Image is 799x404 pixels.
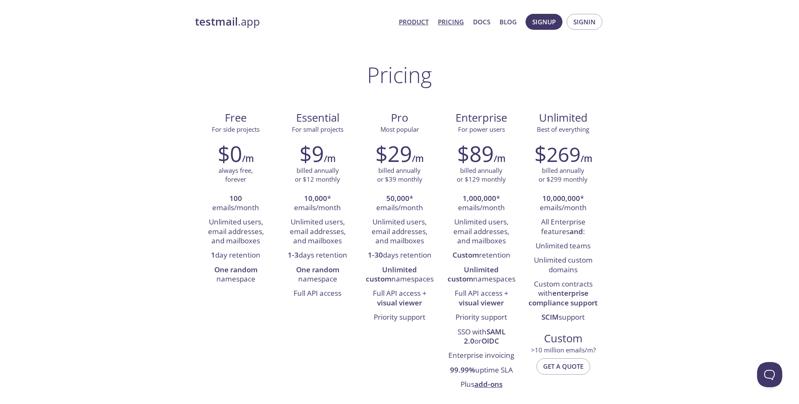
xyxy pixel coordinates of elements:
[570,227,583,236] strong: and
[526,14,562,30] button: Signup
[500,16,517,27] a: Blog
[377,298,422,308] strong: visual viewer
[365,310,434,325] li: Priority support
[412,151,424,166] h6: /m
[539,110,588,125] span: Unlimited
[367,62,432,87] h1: Pricing
[529,331,597,346] span: Custom
[542,193,580,203] strong: 10,000,000
[304,193,327,203] strong: 10,000
[219,166,253,184] p: always free, forever
[292,125,344,133] span: For small projects
[375,141,412,166] h2: $29
[450,365,475,375] strong: 99.99%
[283,192,352,216] li: * emails/month
[365,215,434,248] li: Unlimited users, email addresses, and mailboxes
[528,192,598,216] li: * emails/month
[447,378,516,392] li: Plus
[447,363,516,378] li: uptime SLA
[201,263,271,287] li: namespace
[284,111,352,125] span: Essential
[447,215,516,248] li: Unlimited users, email addresses, and mailboxes
[464,327,505,346] strong: SAML 2.0
[536,358,590,374] button: Get a quote
[447,263,516,287] li: namespaces
[368,250,383,260] strong: 1-30
[532,16,556,27] span: Signup
[324,151,336,166] h6: /m
[447,111,515,125] span: Enterprise
[242,151,254,166] h6: /m
[288,250,299,260] strong: 1-3
[296,265,339,274] strong: One random
[528,215,598,239] li: All Enterprise features :
[580,151,592,166] h6: /m
[201,192,271,216] li: emails/month
[453,250,479,260] strong: Custom
[463,193,496,203] strong: 1,000,000
[201,215,271,248] li: Unlimited users, email addresses, and mailboxes
[448,265,499,284] strong: Unlimited custom
[211,250,215,260] strong: 1
[447,287,516,310] li: Full API access +
[283,248,352,263] li: days retention
[531,346,596,354] span: > 10 million emails/m?
[195,15,392,29] a: testmail.app
[212,125,260,133] span: For side projects
[528,253,598,277] li: Unlimited custom domains
[299,141,324,166] h2: $9
[447,349,516,363] li: Enterprise invoicing
[541,312,559,322] strong: SCIM
[473,16,490,27] a: Docs
[573,16,596,27] span: Signin
[366,265,417,284] strong: Unlimited custom
[528,239,598,253] li: Unlimited teams
[447,248,516,263] li: retention
[547,141,580,168] span: 269
[474,379,502,389] a: add-ons
[365,263,434,287] li: namespaces
[218,141,242,166] h2: $0
[202,111,270,125] span: Free
[283,215,352,248] li: Unlimited users, email addresses, and mailboxes
[365,111,434,125] span: Pro
[528,288,598,307] strong: enterprise compliance support
[447,192,516,216] li: * emails/month
[459,298,504,308] strong: visual viewer
[567,14,602,30] button: Signin
[447,310,516,325] li: Priority support
[365,248,434,263] li: days retention
[283,287,352,301] li: Full API access
[537,125,589,133] span: Best of everything
[438,16,464,27] a: Pricing
[377,166,422,184] p: billed annually or $39 monthly
[399,16,429,27] a: Product
[283,263,352,287] li: namespace
[757,362,782,387] iframe: Help Scout Beacon - Open
[214,265,258,274] strong: One random
[494,151,505,166] h6: /m
[539,166,588,184] p: billed annually or $299 monthly
[457,141,494,166] h2: $89
[528,310,598,325] li: support
[458,125,505,133] span: For power users
[365,192,434,216] li: * emails/month
[195,14,238,29] strong: testmail
[229,193,242,203] strong: 100
[295,166,340,184] p: billed annually or $12 monthly
[457,166,506,184] p: billed annually or $129 monthly
[201,248,271,263] li: day retention
[380,125,419,133] span: Most popular
[386,193,409,203] strong: 50,000
[534,141,580,166] h2: $
[447,325,516,349] li: SSO with or
[528,277,598,310] li: Custom contracts with
[365,287,434,310] li: Full API access +
[543,361,583,372] span: Get a quote
[481,336,499,346] strong: OIDC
